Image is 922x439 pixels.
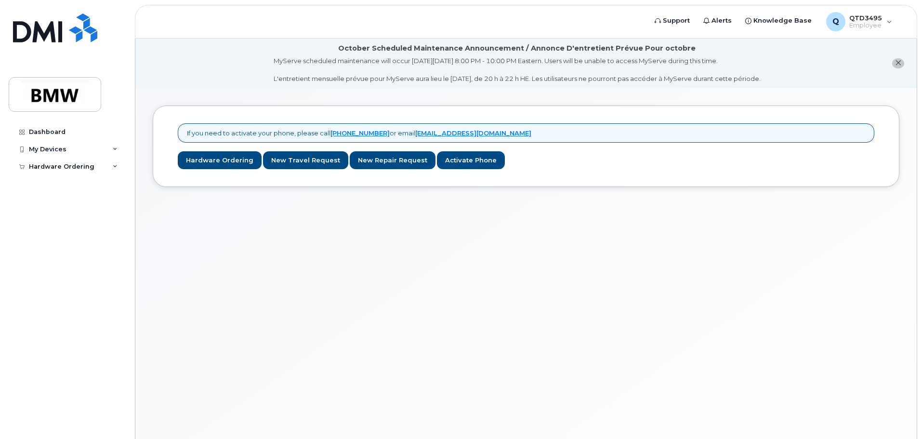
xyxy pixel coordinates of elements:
[415,129,531,137] a: [EMAIL_ADDRESS][DOMAIN_NAME]
[437,151,505,169] a: Activate Phone
[187,129,531,138] p: If you need to activate your phone, please call or email
[274,56,761,83] div: MyServe scheduled maintenance will occur [DATE][DATE] 8:00 PM - 10:00 PM Eastern. Users will be u...
[892,58,904,68] button: close notification
[178,151,262,169] a: Hardware Ordering
[263,151,348,169] a: New Travel Request
[338,43,696,53] div: October Scheduled Maintenance Announcement / Annonce D'entretient Prévue Pour octobre
[350,151,435,169] a: New Repair Request
[330,129,390,137] a: [PHONE_NUMBER]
